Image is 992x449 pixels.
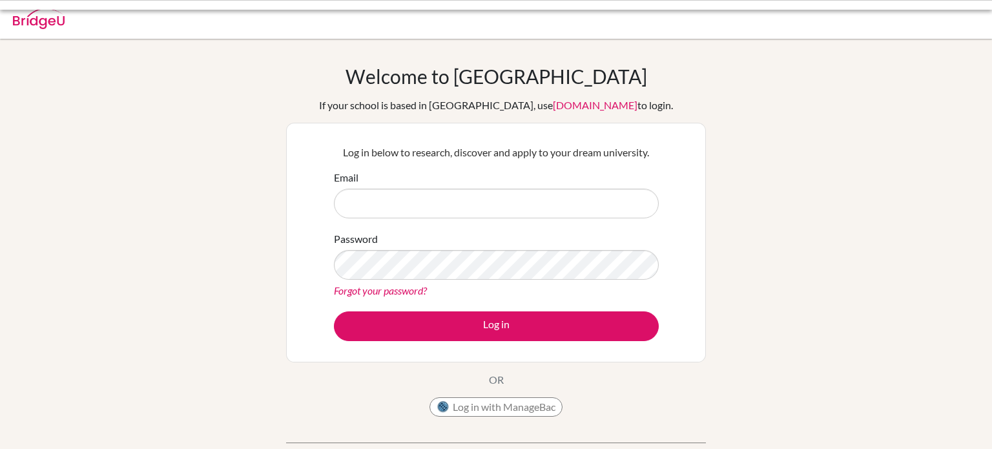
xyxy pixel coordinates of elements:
a: Forgot your password? [334,284,427,297]
button: Log in [334,311,659,341]
label: Password [334,231,378,247]
label: Email [334,170,358,185]
a: [DOMAIN_NAME] [553,99,637,111]
p: Log in below to research, discover and apply to your dream university. [334,145,659,160]
img: Bridge-U [13,8,65,29]
button: Log in with ManageBac [429,397,563,417]
h1: Welcome to [GEOGRAPHIC_DATA] [346,65,647,88]
div: If your school is based in [GEOGRAPHIC_DATA], use to login. [319,98,673,113]
p: OR [489,372,504,388]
